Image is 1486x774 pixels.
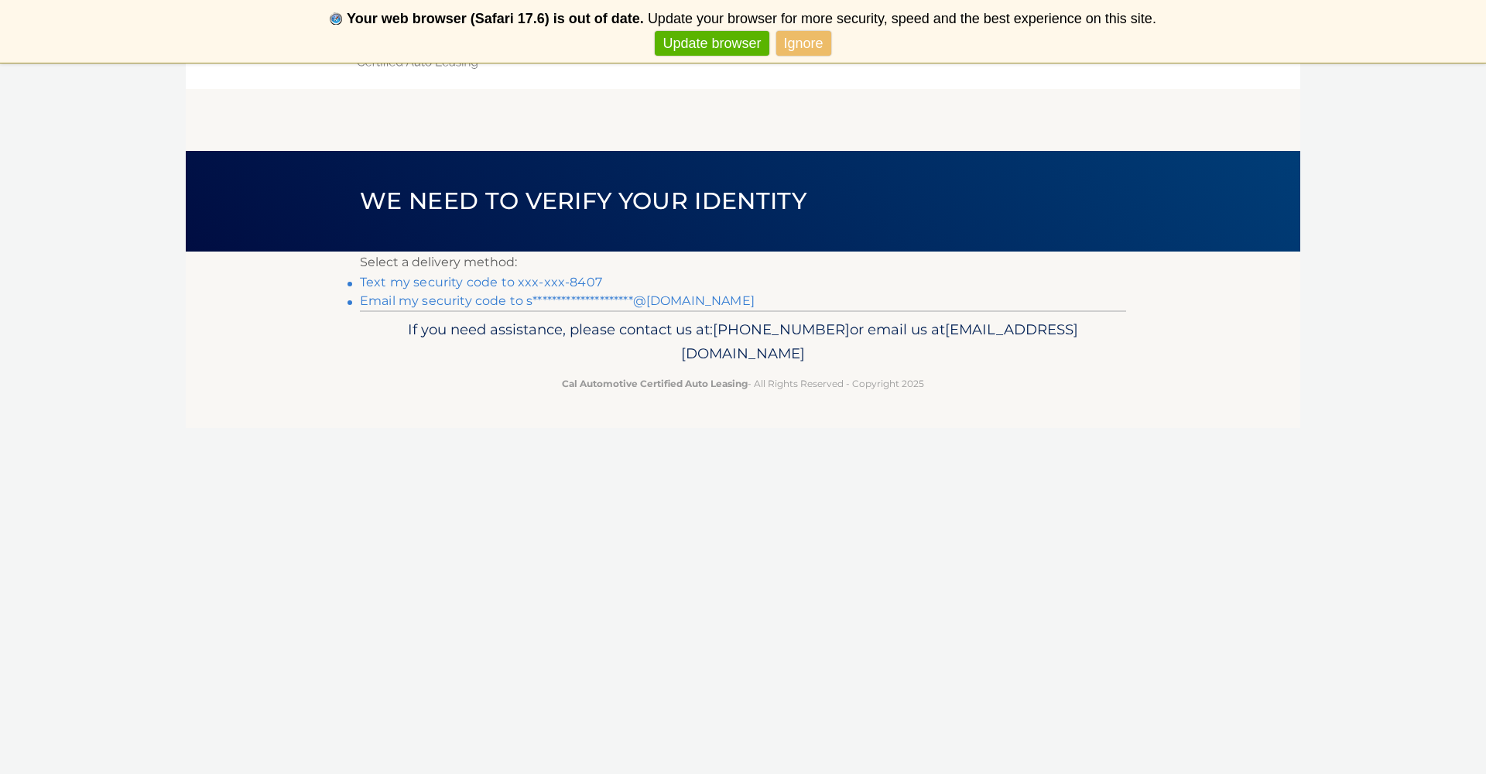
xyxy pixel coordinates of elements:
span: Update your browser for more security, speed and the best experience on this site. [648,11,1156,26]
p: If you need assistance, please contact us at: or email us at [370,317,1116,367]
span: [PHONE_NUMBER] [713,320,850,338]
strong: Cal Automotive Certified Auto Leasing [562,378,748,389]
a: Update browser [655,31,769,57]
b: Your web browser (Safari 17.6) is out of date. [347,11,644,26]
a: Text my security code to xxx-xxx-8407 [360,275,602,289]
a: Ignore [776,31,831,57]
p: Select a delivery method: [360,252,1126,273]
span: We need to verify your identity [360,187,806,215]
p: - All Rights Reserved - Copyright 2025 [370,375,1116,392]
